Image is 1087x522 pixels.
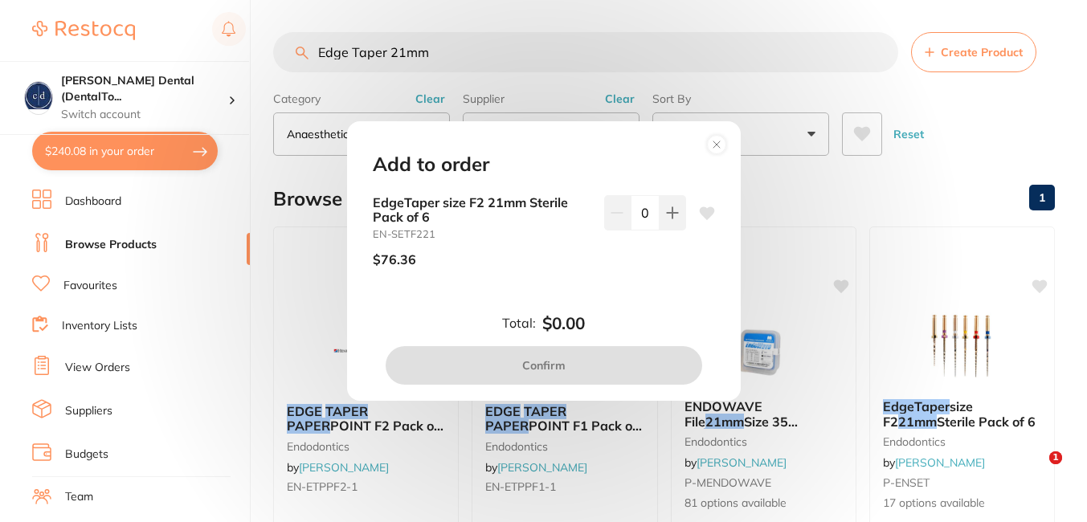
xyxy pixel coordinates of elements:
iframe: Intercom live chat [1016,451,1055,490]
p: $76.36 [373,252,416,267]
label: Total: [502,316,536,330]
h2: Add to order [373,153,489,176]
small: EN-SETF221 [373,228,591,240]
b: $0.00 [542,314,585,333]
b: EdgeTaper size F2 21mm Sterile Pack of 6 [373,195,591,225]
button: Confirm [386,346,702,385]
span: 1 [1049,451,1062,464]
